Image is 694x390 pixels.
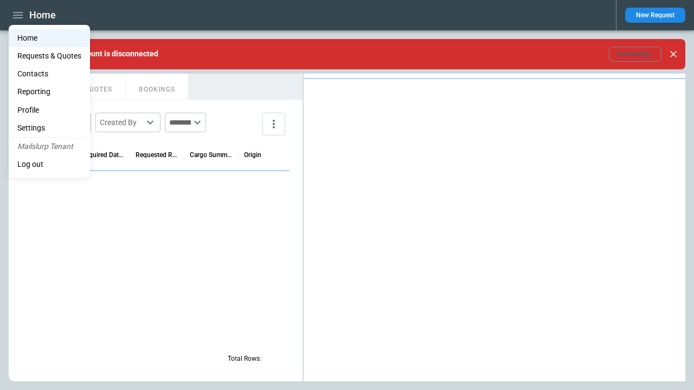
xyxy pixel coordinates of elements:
[9,138,90,155] li: Mailslurp Tenant
[9,47,90,65] a: Requests & Quotes
[9,65,90,83] a: Contacts
[9,155,90,173] li: Log out
[9,101,90,119] a: Profile
[9,83,90,101] a: Reporting
[9,29,90,47] a: Home
[9,119,90,137] a: Settings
